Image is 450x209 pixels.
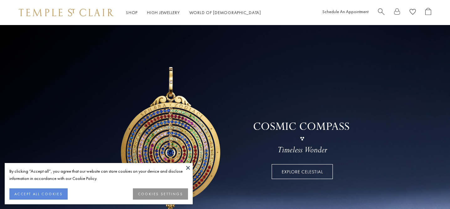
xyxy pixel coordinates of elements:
a: View Wishlist [410,8,416,18]
a: World of [DEMOGRAPHIC_DATA]World of [DEMOGRAPHIC_DATA] [189,10,261,15]
button: COOKIES SETTINGS [133,188,188,200]
nav: Main navigation [126,9,261,17]
div: By clicking “Accept all”, you agree that our website can store cookies on your device and disclos... [9,168,188,182]
a: High JewelleryHigh Jewellery [147,10,180,15]
a: Schedule An Appointment [322,9,369,14]
img: Temple St. Clair [19,9,113,16]
a: ShopShop [126,10,138,15]
a: Search [378,8,385,18]
button: ACCEPT ALL COOKIES [9,188,68,200]
iframe: Gorgias live chat messenger [419,180,444,203]
a: Open Shopping Bag [425,8,431,18]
